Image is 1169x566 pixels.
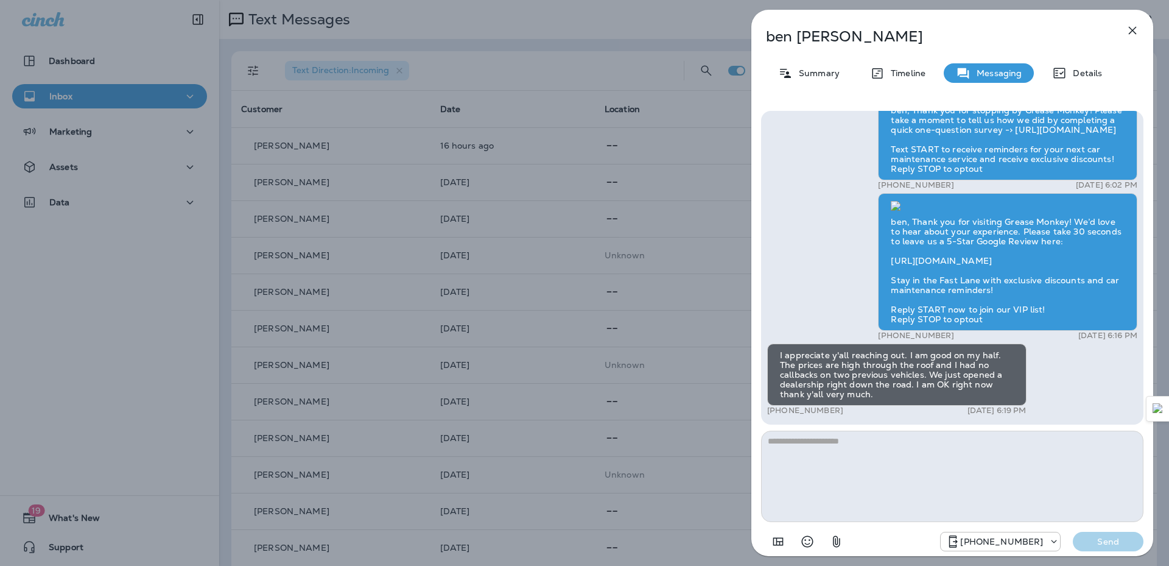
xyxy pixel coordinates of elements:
p: ben [PERSON_NAME] [766,28,1098,45]
p: Details [1067,68,1102,78]
img: twilio-download [891,201,900,211]
p: [PHONE_NUMBER] [878,331,954,341]
div: +1 (830) 223-2883 [941,534,1060,549]
div: I appreciate y'all reaching out. I am good on my half. The prices are high through the roof and I... [767,344,1027,406]
img: Detect Auto [1153,403,1164,414]
p: [DATE] 6:02 PM [1076,180,1137,190]
p: [PHONE_NUMBER] [960,537,1043,547]
div: ben, Thank you for stopping by Grease Monkey! Please take a moment to tell us how we did by compl... [878,99,1137,180]
p: Timeline [885,68,925,78]
button: Add in a premade template [766,529,790,554]
p: [DATE] 6:16 PM [1078,331,1137,341]
p: [DATE] 6:19 PM [967,406,1027,416]
p: [PHONE_NUMBER] [767,406,843,416]
p: Messaging [971,68,1022,78]
p: [PHONE_NUMBER] [878,180,954,190]
button: Select an emoji [795,529,820,554]
div: ben, Thank you for visiting Grease Monkey! We’d love to hear about your experience. Please take 3... [878,193,1137,331]
p: Summary [793,68,840,78]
